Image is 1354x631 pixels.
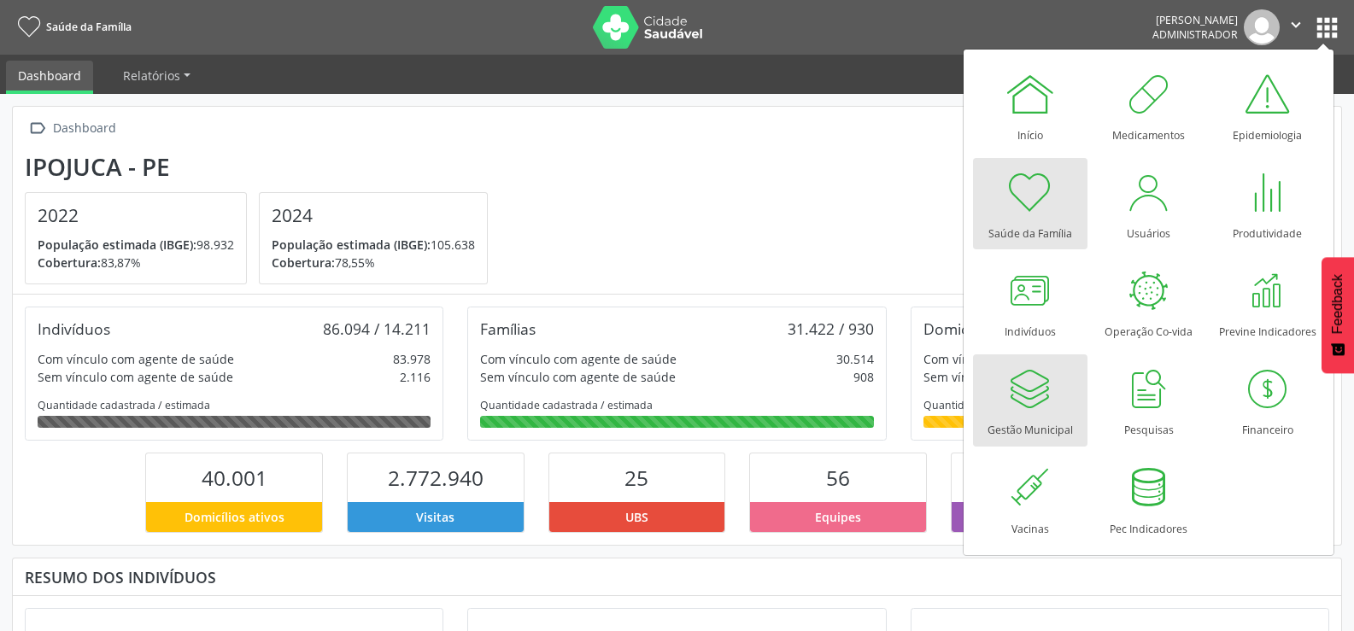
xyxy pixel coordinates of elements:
[973,453,1087,545] a: Vacinas
[1092,60,1206,151] a: Medicamentos
[1210,60,1325,151] a: Epidemiologia
[1092,256,1206,348] a: Operação Co-vida
[826,464,850,492] span: 56
[923,319,994,338] div: Domicílios
[25,116,50,141] i: 
[1210,158,1325,249] a: Produtividade
[625,508,648,526] span: UBS
[272,254,335,271] span: Cobertura:
[272,237,431,253] span: População estimada (IBGE):
[185,508,284,526] span: Domicílios ativos
[12,13,132,41] a: Saúde da Família
[973,256,1087,348] a: Indivíduos
[480,398,873,412] div: Quantidade cadastrada / estimada
[272,254,475,272] p: 78,55%
[1092,158,1206,249] a: Usuários
[111,61,202,91] a: Relatórios
[836,350,874,368] div: 30.514
[38,236,234,254] p: 98.932
[38,350,234,368] div: Com vínculo com agente de saúde
[973,354,1087,446] a: Gestão Municipal
[38,368,233,386] div: Sem vínculo com agente de saúde
[38,237,196,253] span: População estimada (IBGE):
[272,236,475,254] p: 105.638
[1312,13,1342,43] button: apps
[1092,453,1206,545] a: Pec Indicadores
[973,158,1087,249] a: Saúde da Família
[923,350,1120,368] div: Com vínculo com agente de saúde
[50,116,119,141] div: Dashboard
[25,568,1329,587] div: Resumo dos indivíduos
[1322,257,1354,373] button: Feedback - Mostrar pesquisa
[123,67,180,84] span: Relatórios
[393,350,431,368] div: 83.978
[25,153,500,181] div: Ipojuca - PE
[480,368,676,386] div: Sem vínculo com agente de saúde
[923,398,1316,412] div: Quantidade cadastrada / estimada
[38,205,234,226] h4: 2022
[1152,13,1238,27] div: [PERSON_NAME]
[388,464,484,492] span: 2.772.940
[1280,9,1312,45] button: 
[323,319,431,338] div: 86.094 / 14.211
[1210,256,1325,348] a: Previne Indicadores
[202,464,267,492] span: 40.001
[480,350,677,368] div: Com vínculo com agente de saúde
[38,254,234,272] p: 83,87%
[38,254,101,271] span: Cobertura:
[272,205,475,226] h4: 2024
[973,60,1087,151] a: Início
[1210,354,1325,446] a: Financeiro
[1330,274,1345,334] span: Feedback
[1092,354,1206,446] a: Pesquisas
[1244,9,1280,45] img: img
[400,368,431,386] div: 2.116
[6,61,93,94] a: Dashboard
[1152,27,1238,42] span: Administrador
[1287,15,1305,34] i: 
[38,398,431,412] div: Quantidade cadastrada / estimada
[38,319,110,338] div: Indivíduos
[25,116,119,141] a:  Dashboard
[624,464,648,492] span: 25
[923,368,1119,386] div: Sem vínculo com agente de saúde
[46,20,132,34] span: Saúde da Família
[853,368,874,386] div: 908
[416,508,454,526] span: Visitas
[788,319,874,338] div: 31.422 / 930
[815,508,861,526] span: Equipes
[480,319,536,338] div: Famílias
